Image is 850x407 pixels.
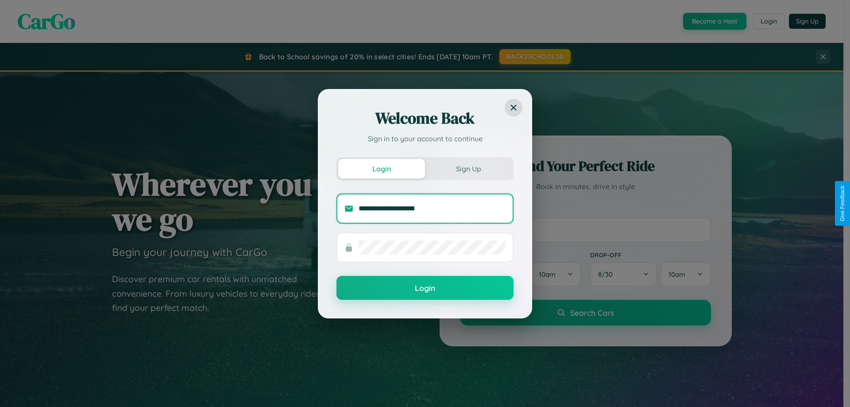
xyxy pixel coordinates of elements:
[425,159,512,178] button: Sign Up
[338,159,425,178] button: Login
[839,186,846,221] div: Give Feedback
[336,133,514,144] p: Sign in to your account to continue
[336,276,514,300] button: Login
[336,108,514,129] h2: Welcome Back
